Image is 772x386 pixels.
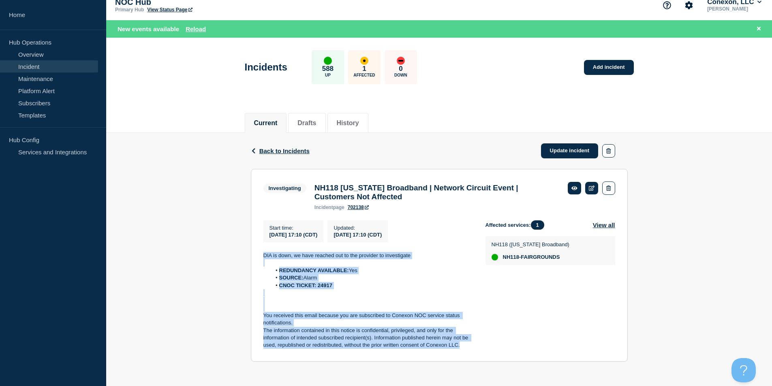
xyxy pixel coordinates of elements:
[118,26,179,32] span: New events available
[115,7,144,13] p: Primary Hub
[147,7,192,13] a: View Status Page
[492,241,569,247] p: NH118 ([US_STATE] Broadband)
[334,231,382,238] div: [DATE] 17:10 (CDT)
[263,252,473,259] p: DIA is down, we have reached out to the provider to investigate
[254,119,278,127] button: Current
[334,225,382,231] p: Updated :
[541,143,599,158] a: Update incident
[263,183,306,193] span: Investigating
[271,274,473,282] li: Alarm
[263,312,473,327] p: You received this email because you are subscribed to Conexon NOC service status notifications.
[314,205,333,210] span: incident
[279,275,304,281] strong: SOURCE:
[269,225,318,231] p: Start time :
[263,327,473,349] p: The information contained in this notice is confidential, privileged, and only for the informatio...
[337,119,359,127] button: History
[531,220,544,230] span: 1
[397,57,405,65] div: down
[325,73,331,77] p: Up
[731,358,756,382] iframe: Help Scout Beacon - Open
[485,220,548,230] span: Affected services:
[503,254,560,260] span: NH118-FAIRGROUNDS
[360,57,368,65] div: affected
[279,282,332,288] strong: CNOC TICKET: 24917
[706,6,763,12] p: [PERSON_NAME]
[322,65,334,73] p: 588
[251,147,310,154] button: Back to Incidents
[353,73,375,77] p: Affected
[297,119,316,127] button: Drafts
[271,267,473,274] li: Yes
[362,65,366,73] p: 1
[314,183,560,201] h3: NH118 [US_STATE] Broadband | Network Circuit Event | Customers Not Affected
[324,57,332,65] div: up
[348,205,369,210] a: 702138
[259,147,310,154] span: Back to Incidents
[245,62,287,73] h1: Incidents
[584,60,634,75] a: Add incident
[394,73,407,77] p: Down
[186,26,206,32] button: Reload
[399,65,402,73] p: 0
[269,232,318,238] span: [DATE] 17:10 (CDT)
[314,205,344,210] p: page
[279,267,349,273] strong: REDUNDANCY AVAILABLE:
[593,220,615,230] button: View all
[492,254,498,260] div: up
